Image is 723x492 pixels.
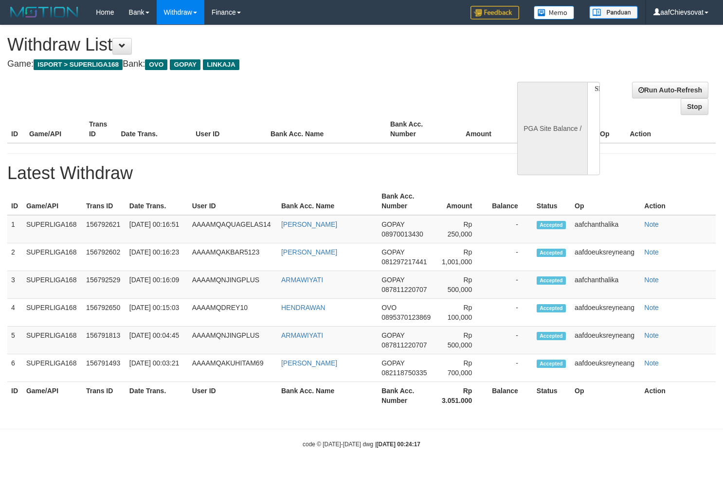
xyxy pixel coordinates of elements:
[534,6,575,19] img: Button%20Memo.svg
[571,327,640,354] td: aafdoeuksreyneang
[22,354,82,382] td: SUPERLIGA168
[537,221,566,229] span: Accepted
[571,299,640,327] td: aafdoeuksreyneang
[82,354,126,382] td: 156791493
[82,299,126,327] td: 156792650
[487,271,533,299] td: -
[25,115,85,143] th: Game/API
[7,164,716,183] h1: Latest Withdraw
[381,248,404,256] span: GOPAY
[7,215,22,243] td: 1
[22,187,82,215] th: Game/API
[7,187,22,215] th: ID
[381,286,427,293] span: 087811220707
[126,187,188,215] th: Date Trans.
[203,59,239,70] span: LINKAJA
[377,441,420,448] strong: [DATE] 00:24:17
[7,382,22,410] th: ID
[170,59,200,70] span: GOPAY
[470,6,519,19] img: Feedback.jpg
[117,115,192,143] th: Date Trans.
[533,187,571,215] th: Status
[188,187,277,215] th: User ID
[7,35,472,55] h1: Withdraw List
[82,243,126,271] td: 156792602
[22,271,82,299] td: SUPERLIGA168
[281,220,337,228] a: [PERSON_NAME]
[126,382,188,410] th: Date Trans.
[644,276,659,284] a: Note
[145,59,167,70] span: OVO
[82,187,126,215] th: Trans ID
[7,354,22,382] td: 6
[596,115,626,143] th: Op
[537,360,566,368] span: Accepted
[381,258,427,266] span: 081297217441
[188,354,277,382] td: AAAAMQAKUHITAM69
[281,304,325,311] a: HENDRAWAN
[386,115,446,143] th: Bank Acc. Number
[188,243,277,271] td: AAAAMQAKBAR5123
[640,382,716,410] th: Action
[436,327,487,354] td: Rp 500,000
[537,332,566,340] span: Accepted
[537,249,566,257] span: Accepted
[487,327,533,354] td: -
[589,6,638,19] img: panduan.png
[7,243,22,271] td: 2
[303,441,420,448] small: code © [DATE]-[DATE] dwg |
[487,382,533,410] th: Balance
[436,354,487,382] td: Rp 700,000
[82,327,126,354] td: 156791813
[436,271,487,299] td: Rp 500,000
[281,359,337,367] a: [PERSON_NAME]
[644,359,659,367] a: Note
[381,331,404,339] span: GOPAY
[281,248,337,256] a: [PERSON_NAME]
[436,299,487,327] td: Rp 100,000
[188,382,277,410] th: User ID
[640,187,716,215] th: Action
[381,359,404,367] span: GOPAY
[626,115,716,143] th: Action
[381,313,431,321] span: 0895370123869
[446,115,506,143] th: Amount
[281,331,323,339] a: ARMAWIYATI
[506,115,561,143] th: Balance
[487,299,533,327] td: -
[487,243,533,271] td: -
[85,115,117,143] th: Trans ID
[644,220,659,228] a: Note
[381,304,397,311] span: OVO
[436,243,487,271] td: Rp 1,001,000
[644,248,659,256] a: Note
[188,327,277,354] td: AAAAMQNJINGPLUS
[126,271,188,299] td: [DATE] 00:16:09
[632,82,708,98] a: Run Auto-Refresh
[487,215,533,243] td: -
[126,299,188,327] td: [DATE] 00:15:03
[378,382,436,410] th: Bank Acc. Number
[126,354,188,382] td: [DATE] 00:03:21
[644,304,659,311] a: Note
[82,215,126,243] td: 156792621
[571,382,640,410] th: Op
[277,187,378,215] th: Bank Acc. Name
[82,271,126,299] td: 156792529
[436,215,487,243] td: Rp 250,000
[571,243,640,271] td: aafdoeuksreyneang
[7,59,472,69] h4: Game: Bank:
[22,299,82,327] td: SUPERLIGA168
[571,271,640,299] td: aafchanthalika
[22,327,82,354] td: SUPERLIGA168
[537,304,566,312] span: Accepted
[381,220,404,228] span: GOPAY
[281,276,323,284] a: ARMAWIYATI
[487,354,533,382] td: -
[267,115,386,143] th: Bank Acc. Name
[381,276,404,284] span: GOPAY
[7,115,25,143] th: ID
[681,98,708,115] a: Stop
[126,243,188,271] td: [DATE] 00:16:23
[537,276,566,285] span: Accepted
